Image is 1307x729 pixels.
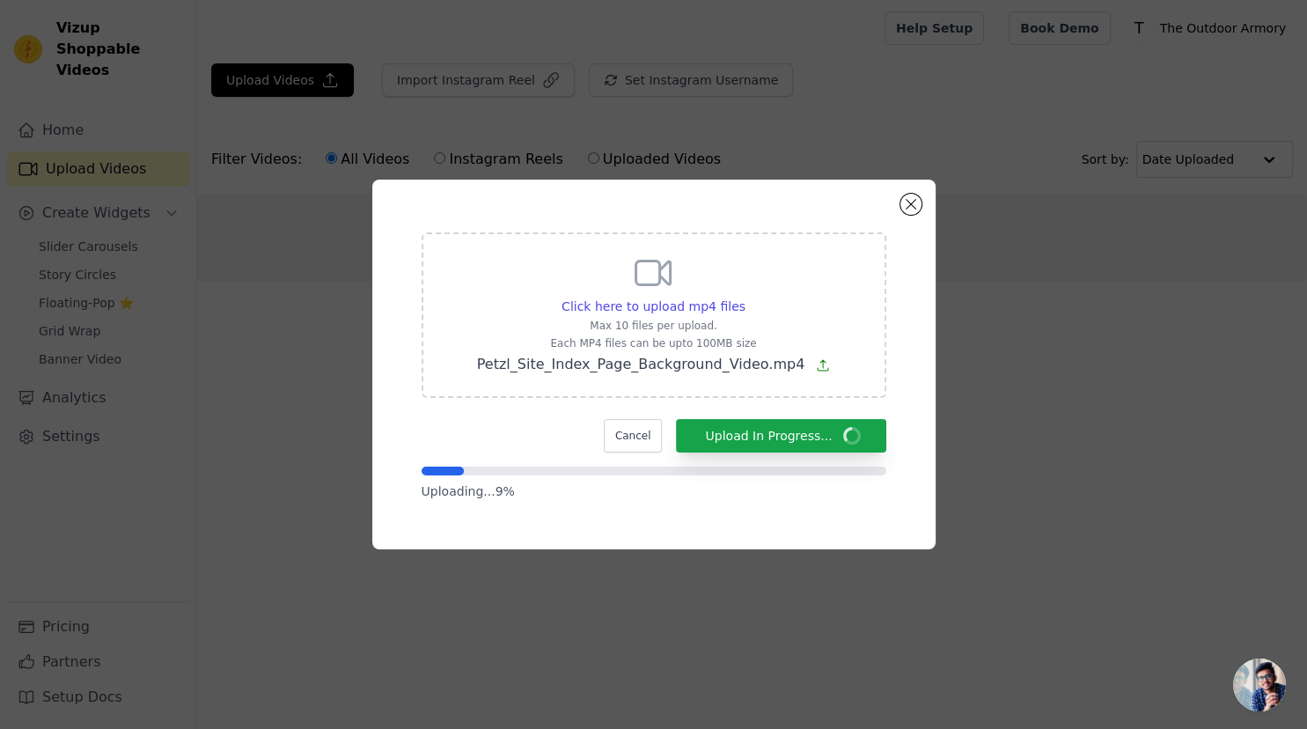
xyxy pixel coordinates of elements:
[562,299,745,313] span: Click here to upload mp4 files
[477,356,805,372] span: Petzl_Site_Index_Page_Background_Video.mp4
[422,482,886,500] p: Uploading... 9 %
[477,319,831,333] p: Max 10 files per upload.
[1233,659,1286,711] a: Open chat
[900,194,922,215] button: Close modal
[477,336,831,350] p: Each MP4 files can be upto 100MB size
[604,419,663,453] button: Cancel
[676,419,885,453] button: Upload In Progress...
